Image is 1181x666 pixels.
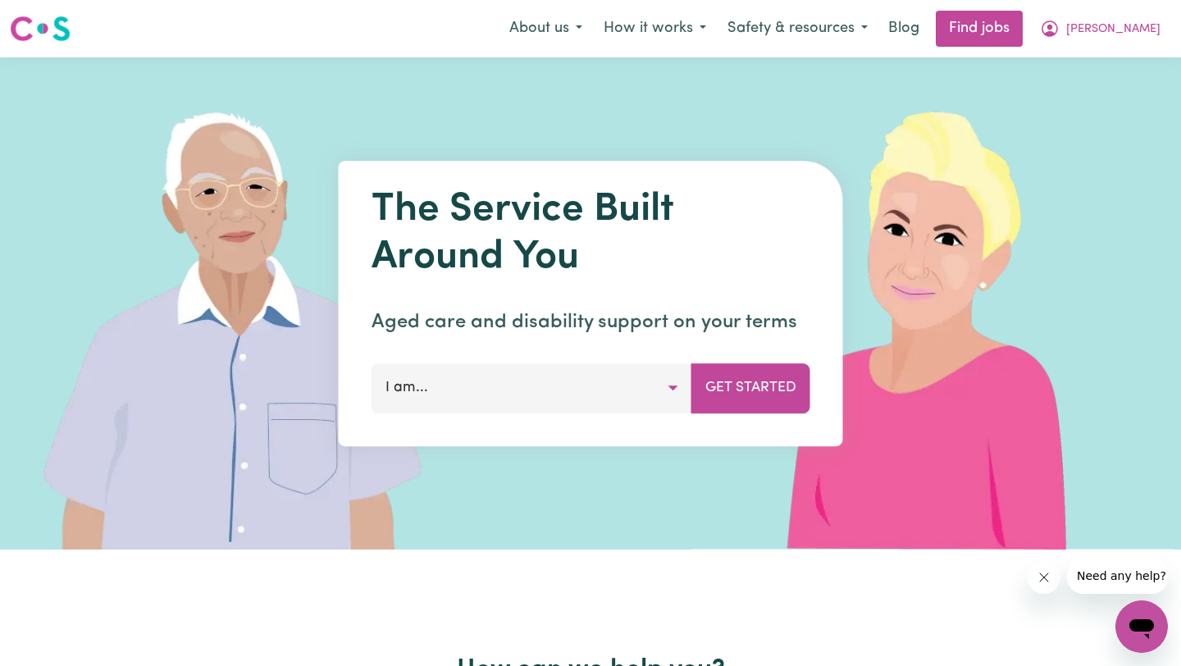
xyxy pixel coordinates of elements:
[936,11,1023,47] a: Find jobs
[878,11,929,47] a: Blog
[1028,561,1060,594] iframe: Close message
[372,308,810,337] p: Aged care and disability support on your terms
[1066,21,1160,39] span: [PERSON_NAME]
[10,14,71,43] img: Careseekers logo
[1029,11,1171,46] button: My Account
[593,11,717,46] button: How it works
[691,363,810,413] button: Get Started
[1115,600,1168,653] iframe: Button to launch messaging window
[10,10,71,48] a: Careseekers logo
[1067,558,1168,594] iframe: Message from company
[717,11,878,46] button: Safety & resources
[372,363,692,413] button: I am...
[499,11,593,46] button: About us
[372,187,810,281] h1: The Service Built Around You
